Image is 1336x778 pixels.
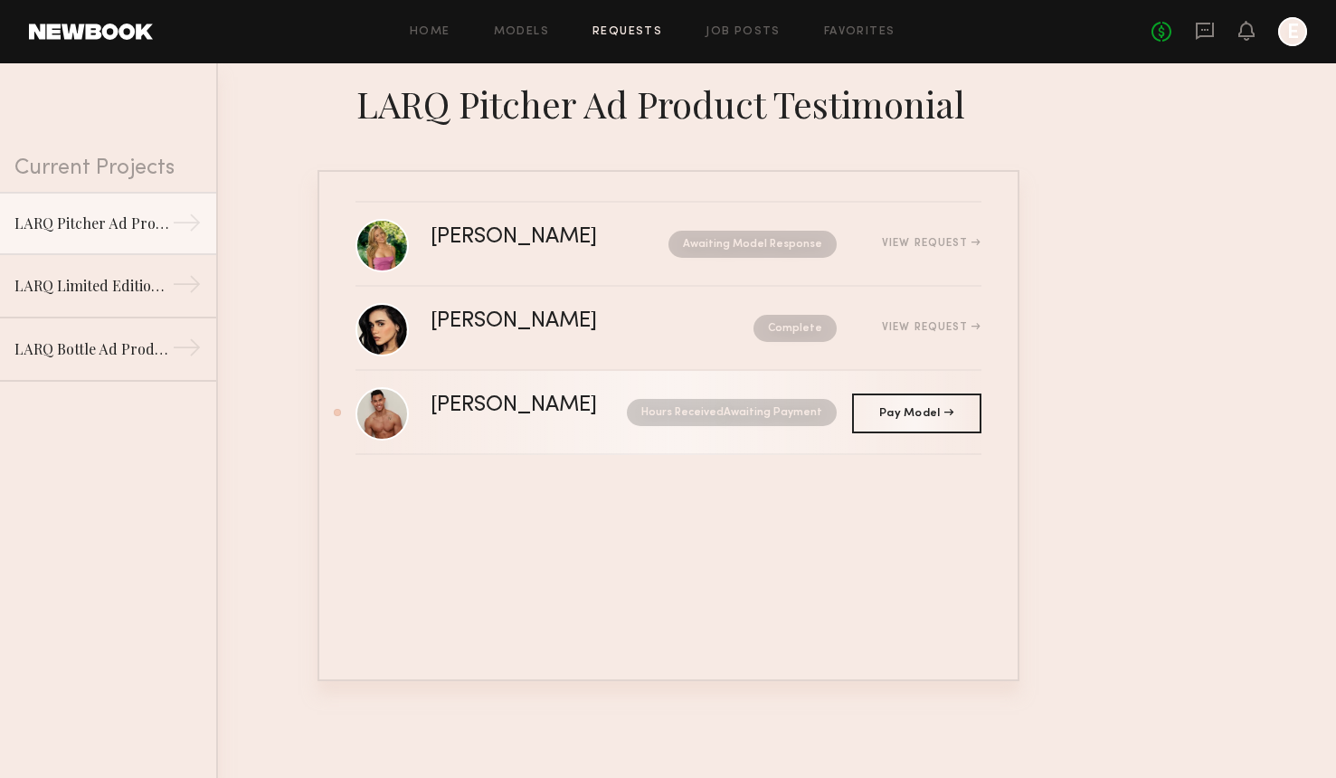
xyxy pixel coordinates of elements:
[355,371,981,455] a: [PERSON_NAME]Hours ReceivedAwaiting Payment
[852,394,981,433] a: Pay Model
[410,26,450,38] a: Home
[172,333,202,369] div: →
[49,105,63,119] img: tab_domain_overview_orange.svg
[51,29,89,43] div: v 4.0.25
[355,203,981,287] a: [PERSON_NAME]Awaiting Model ResponseView Request
[592,26,662,38] a: Requests
[882,238,981,249] div: View Request
[627,399,837,426] nb-request-status: Hours Received Awaiting Payment
[14,213,172,234] div: LARQ Pitcher Ad Product Testimonial
[29,47,43,62] img: website_grey.svg
[180,105,194,119] img: tab_keywords_by_traffic_grey.svg
[882,322,981,333] div: View Request
[879,408,953,419] span: Pay Model
[1278,17,1307,46] a: E
[47,47,199,62] div: Domain: [DOMAIN_NAME]
[172,270,202,306] div: →
[431,227,633,248] div: [PERSON_NAME]
[200,107,305,119] div: Keywords by Traffic
[706,26,781,38] a: Job Posts
[69,107,162,119] div: Domain Overview
[668,231,837,258] nb-request-status: Awaiting Model Response
[355,287,981,371] a: [PERSON_NAME]CompleteView Request
[317,78,1019,127] div: LARQ Pitcher Ad Product Testimonial
[29,29,43,43] img: logo_orange.svg
[431,395,612,416] div: [PERSON_NAME]
[824,26,895,38] a: Favorites
[431,311,676,332] div: [PERSON_NAME]
[494,26,549,38] a: Models
[753,315,837,342] nb-request-status: Complete
[172,208,202,244] div: →
[14,275,172,297] div: LARQ Limited Edition Bottle Campaign
[14,338,172,360] div: LARQ Bottle Ad Product Testimonial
